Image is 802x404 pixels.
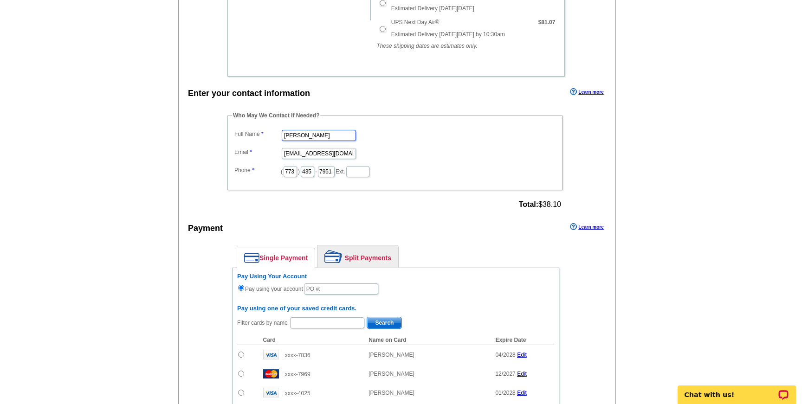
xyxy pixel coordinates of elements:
[495,352,515,358] span: 04/2028
[188,222,223,235] div: Payment
[367,317,402,329] button: Search
[234,130,281,138] label: Full Name
[369,390,414,396] span: [PERSON_NAME]
[369,352,414,358] span: [PERSON_NAME]
[237,319,288,327] label: Filter cards by name
[672,375,802,404] iframe: LiveChat chat widget
[517,371,527,377] a: Edit
[376,43,477,49] em: These shipping dates are estimates only.
[232,111,320,120] legend: Who May We Contact If Needed?
[263,350,279,359] img: visa.gif
[324,250,343,263] img: split-payment.png
[391,18,440,26] label: UPS Next Day Air®
[285,352,310,359] span: xxxx-7836
[237,305,554,312] h6: Pay using one of your saved credit cards.
[538,19,556,26] strong: $81.07
[259,335,364,345] th: Card
[570,88,603,96] a: Learn more
[495,371,515,377] span: 12/2027
[317,245,398,268] a: Split Payments
[188,87,310,100] div: Enter your contact information
[237,273,554,280] h6: Pay Using Your Account
[263,388,279,398] img: visa.gif
[519,200,538,208] strong: Total:
[285,371,310,378] span: xxxx-7969
[304,283,378,295] input: PO #:
[495,390,515,396] span: 01/2028
[517,352,527,358] a: Edit
[237,273,554,295] div: Pay using your account
[237,248,315,268] a: Single Payment
[517,390,527,396] a: Edit
[519,200,561,209] span: $38.10
[391,5,474,12] span: Estimated Delivery [DATE][DATE]
[234,148,281,156] label: Email
[570,223,603,231] a: Learn more
[263,369,279,378] img: mast.gif
[234,166,281,174] label: Phone
[364,335,491,345] th: Name on Card
[369,371,414,377] span: [PERSON_NAME]
[232,164,558,178] dd: ( ) - Ext.
[285,390,310,397] span: xxxx-4025
[244,253,259,263] img: single-payment.png
[391,31,505,38] span: Estimated Delivery [DATE][DATE] by 10:30am
[367,317,401,328] span: Search
[491,335,554,345] th: Expire Date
